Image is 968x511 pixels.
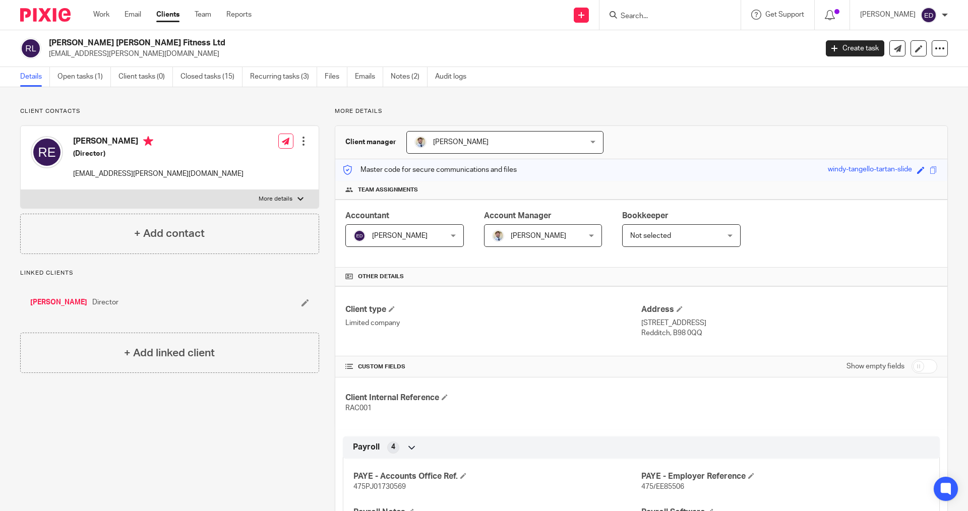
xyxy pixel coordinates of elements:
span: [PERSON_NAME] [511,232,566,239]
img: svg%3E [20,38,41,59]
h4: [PERSON_NAME] [73,136,244,149]
span: [PERSON_NAME] [433,139,489,146]
span: RAC001 [345,405,372,412]
h5: (Director) [73,149,244,159]
span: Get Support [765,11,804,18]
h2: [PERSON_NAME] [PERSON_NAME] Fitness Ltd [49,38,658,48]
a: Create task [826,40,884,56]
p: More details [259,195,292,203]
h4: Address [641,304,937,315]
span: Other details [358,273,404,281]
a: Email [125,10,141,20]
img: 1693835698283.jfif [414,136,427,148]
a: Client tasks (0) [118,67,173,87]
img: Pixie [20,8,71,22]
img: svg%3E [921,7,937,23]
p: [STREET_ADDRESS] [641,318,937,328]
span: Account Manager [484,212,552,220]
h4: PAYE - Employer Reference [641,471,929,482]
span: Director [92,297,118,307]
img: svg%3E [31,136,63,168]
p: [PERSON_NAME] [860,10,916,20]
input: Search [620,12,710,21]
h4: + Add linked client [124,345,215,361]
p: More details [335,107,948,115]
p: [EMAIL_ADDRESS][PERSON_NAME][DOMAIN_NAME] [49,49,811,59]
p: Linked clients [20,269,319,277]
div: windy-tangello-tartan-slide [828,164,912,176]
i: Primary [143,136,153,146]
p: Redditch, B98 0QQ [641,328,937,338]
a: Work [93,10,109,20]
h4: Client type [345,304,641,315]
h4: CUSTOM FIELDS [345,363,641,371]
a: Notes (2) [391,67,428,87]
span: Bookkeeper [622,212,669,220]
img: svg%3E [353,230,366,242]
a: [PERSON_NAME] [30,297,87,307]
span: 475/EE85506 [641,483,684,490]
p: [EMAIL_ADDRESS][PERSON_NAME][DOMAIN_NAME] [73,169,244,179]
a: Recurring tasks (3) [250,67,317,87]
a: Audit logs [435,67,474,87]
a: Team [195,10,211,20]
span: Team assignments [358,186,418,194]
span: 4 [391,442,395,452]
a: Emails [355,67,383,87]
h3: Client manager [345,137,396,147]
h4: Client Internal Reference [345,393,641,403]
a: Files [325,67,347,87]
span: [PERSON_NAME] [372,232,428,239]
p: Master code for secure communications and files [343,165,517,175]
h4: PAYE - Accounts Office Ref. [353,471,641,482]
span: Accountant [345,212,389,220]
a: Closed tasks (15) [180,67,243,87]
h4: + Add contact [134,226,205,241]
a: Reports [226,10,252,20]
a: Details [20,67,50,87]
p: Client contacts [20,107,319,115]
img: 1693835698283.jfif [492,230,504,242]
a: Open tasks (1) [57,67,111,87]
span: Not selected [630,232,671,239]
p: Limited company [345,318,641,328]
a: Clients [156,10,179,20]
label: Show empty fields [846,361,904,371]
span: Payroll [353,442,380,453]
span: 475PJ01730569 [353,483,406,490]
